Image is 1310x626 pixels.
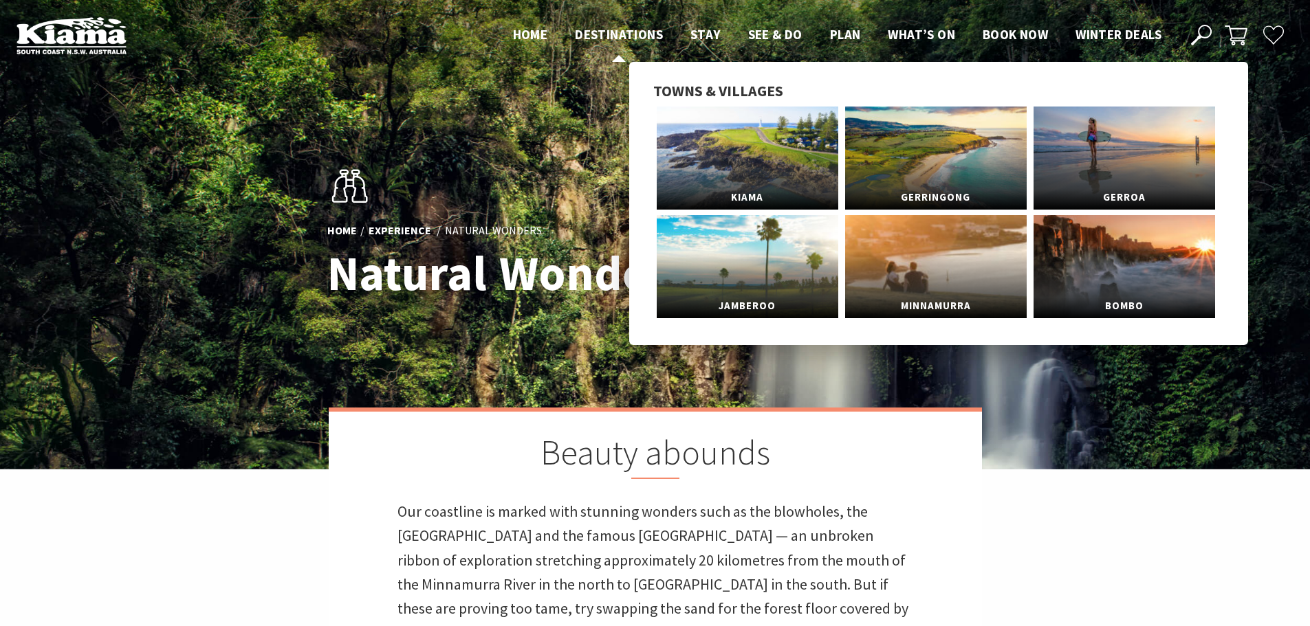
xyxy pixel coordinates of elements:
h1: Natural Wonders [327,247,716,300]
span: Gerroa [1034,185,1215,210]
h2: Beauty abounds [397,432,913,479]
span: Towns & Villages [653,81,783,100]
span: Minnamurra [845,293,1027,319]
span: Home [513,26,548,43]
span: Destinations [575,26,663,43]
a: Experience [369,223,431,238]
li: Natural Wonders [445,222,542,240]
a: Home [327,223,357,238]
span: Gerringong [845,185,1027,210]
nav: Main Menu [499,24,1175,47]
img: Kiama Logo [17,16,127,54]
span: Bombo [1034,293,1215,319]
span: Book now [983,26,1048,43]
span: Stay [690,26,721,43]
span: Jamberoo [657,293,838,319]
span: Kiama [657,185,838,210]
span: Plan [830,26,861,43]
span: See & Do [748,26,803,43]
span: What’s On [888,26,955,43]
span: Winter Deals [1076,26,1161,43]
